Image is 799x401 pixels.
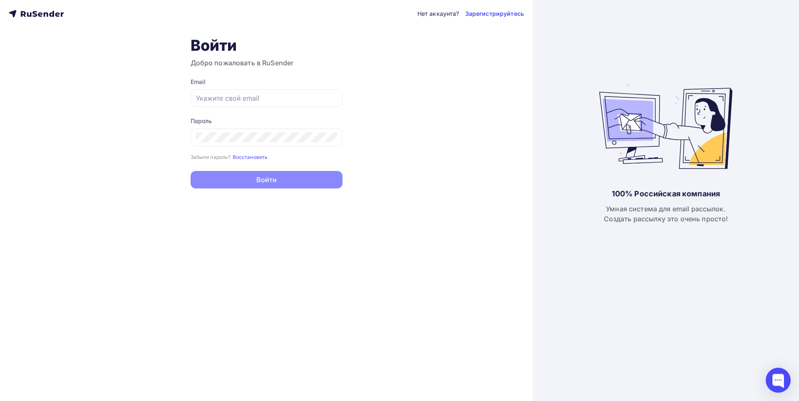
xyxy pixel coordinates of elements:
[191,36,342,54] h1: Войти
[191,117,342,125] div: Пароль
[191,154,231,160] small: Забыли пароль?
[233,153,268,160] a: Восстановить
[191,171,342,188] button: Войти
[465,10,524,18] a: Зарегистрируйтесь
[191,78,342,86] div: Email
[417,10,459,18] div: Нет аккаунта?
[191,58,342,68] h3: Добро пожаловать в RuSender
[196,93,337,103] input: Укажите свой email
[233,154,268,160] small: Восстановить
[604,204,728,224] div: Умная система для email рассылок. Создать рассылку это очень просто!
[612,189,720,199] div: 100% Российская компания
